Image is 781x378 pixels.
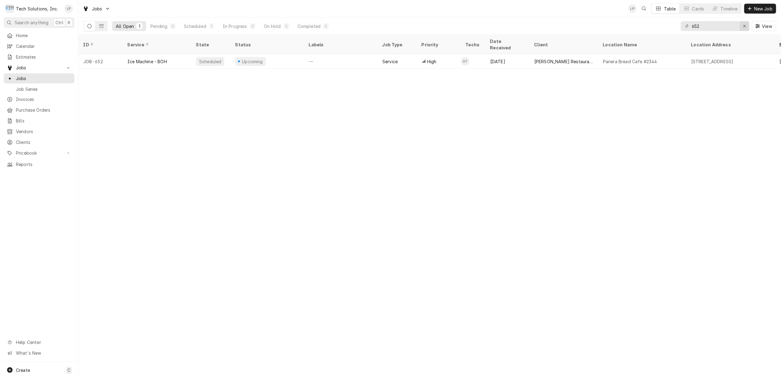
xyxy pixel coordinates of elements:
[485,54,529,69] div: [DATE]
[692,6,704,12] div: Cards
[691,58,734,65] div: [STREET_ADDRESS]
[309,41,373,48] div: Labels
[6,4,14,13] div: Tech Solutions, Inc.'s Avatar
[67,367,70,373] span: C
[324,23,328,29] div: 0
[4,337,74,347] a: Go to Help Center
[4,94,74,104] a: Invoices
[16,86,71,92] span: Job Series
[4,30,74,40] a: Home
[4,63,74,73] a: Go to Jobs
[16,54,71,60] span: Estimates
[304,54,377,69] div: —
[210,23,214,29] div: 1
[235,41,298,48] div: Status
[16,128,71,135] span: Vendors
[4,348,74,358] a: Go to What's New
[16,32,71,39] span: Home
[16,6,58,12] div: Tech Solutions, Inc.
[15,19,48,26] span: Search anything
[628,4,637,13] div: LP
[382,58,398,65] div: Service
[490,38,523,51] div: Date Received
[4,137,74,147] a: Clients
[382,41,412,48] div: Job Type
[4,159,74,169] a: Reports
[116,23,134,29] div: All Open
[68,19,70,26] span: K
[4,148,74,158] a: Go to Pricebook
[422,41,455,48] div: Priority
[196,41,226,48] div: State
[138,23,141,29] div: 1
[285,23,288,29] div: 0
[4,105,74,115] a: Purchase Orders
[171,23,175,29] div: 0
[241,58,264,65] div: Upcoming
[16,161,71,168] span: Reports
[16,64,62,71] span: Jobs
[4,41,74,51] a: Calendar
[92,6,102,12] span: Jobs
[199,58,222,65] div: Scheduled
[127,41,185,48] div: Service
[16,107,71,113] span: Purchase Orders
[4,73,74,83] a: Jobs
[753,6,774,12] span: New Job
[740,21,749,31] button: Erase input
[16,368,30,373] span: Create
[251,23,255,29] div: 0
[639,4,649,13] button: Open search
[721,6,738,12] div: Timeline
[264,23,281,29] div: On Hold
[744,4,776,13] button: New Job
[603,41,680,48] div: Location Name
[4,126,74,137] a: Vendors
[64,4,73,13] div: Lisa Paschal's Avatar
[461,57,469,66] div: Otis Tooley's Avatar
[534,41,592,48] div: Client
[628,4,637,13] div: Lisa Paschal's Avatar
[16,43,71,49] span: Calendar
[184,23,206,29] div: Scheduled
[64,4,73,13] div: LP
[80,4,113,14] a: Go to Jobs
[603,58,657,65] div: Panera Bread Cafe #2344
[78,54,123,69] div: JOB-652
[664,6,676,12] div: Table
[4,52,74,62] a: Estimates
[466,41,480,48] div: Techs
[127,58,167,65] div: Ice Machine - BOH
[534,58,593,65] div: [PERSON_NAME] Restaurant Group
[16,350,71,356] span: What's New
[6,4,14,13] div: T
[4,17,74,28] button: Search anythingCtrlK
[761,23,773,29] span: View
[16,96,71,102] span: Invoices
[16,339,71,345] span: Help Center
[16,118,71,124] span: Bills
[752,21,776,31] button: View
[16,139,71,145] span: Clients
[55,19,63,26] span: Ctrl
[461,57,469,66] div: OT
[427,58,437,65] span: High
[692,21,738,31] input: Keyword search
[298,23,320,29] div: Completed
[150,23,167,29] div: Pending
[83,41,116,48] div: ID
[691,41,768,48] div: Location Address
[223,23,247,29] div: In Progress
[4,84,74,94] a: Job Series
[16,150,62,156] span: Pricebook
[16,75,71,82] span: Jobs
[4,116,74,126] a: Bills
